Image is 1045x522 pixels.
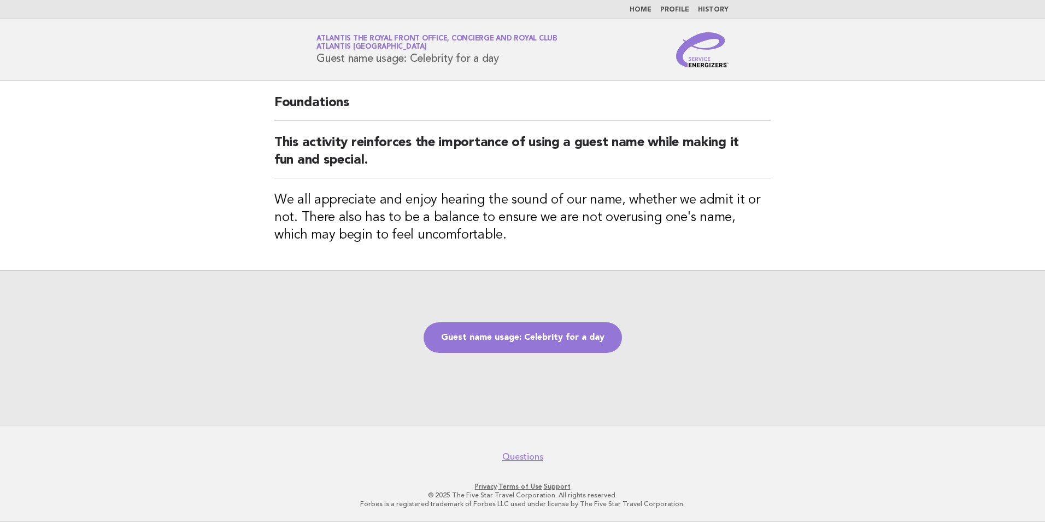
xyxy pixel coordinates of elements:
[498,483,542,490] a: Terms of Use
[676,32,729,67] img: Service Energizers
[502,451,543,462] a: Questions
[316,44,427,51] span: Atlantis [GEOGRAPHIC_DATA]
[274,94,771,121] h2: Foundations
[274,134,771,178] h2: This activity reinforces the importance of using a guest name while making it fun and special.
[698,7,729,13] a: History
[475,483,497,490] a: Privacy
[424,322,622,353] a: Guest name usage: Celebrity for a day
[316,36,557,64] h1: Guest name usage: Celebrity for a day
[316,35,557,50] a: Atlantis The Royal Front Office, Concierge and Royal ClubAtlantis [GEOGRAPHIC_DATA]
[274,192,771,244] h3: We all appreciate and enjoy hearing the sound of our name, whether we admit it or not. There also...
[544,483,571,490] a: Support
[188,491,857,500] p: © 2025 The Five Star Travel Corporation. All rights reserved.
[188,482,857,491] p: · ·
[660,7,689,13] a: Profile
[630,7,651,13] a: Home
[188,500,857,508] p: Forbes is a registered trademark of Forbes LLC used under license by The Five Star Travel Corpora...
